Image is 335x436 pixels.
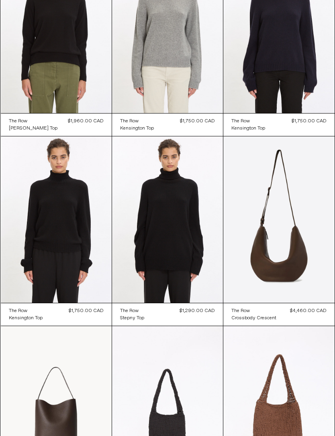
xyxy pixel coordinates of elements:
div: $1,290.00 CAD [180,307,215,314]
div: $1,750.00 CAD [292,118,327,125]
a: Kensington Top [231,125,265,132]
a: Kensington Top [120,125,154,132]
div: The Row [120,118,139,125]
a: The Row [120,118,154,125]
img: The Row Kensington Top in black [1,136,112,302]
div: $1,750.00 CAD [180,118,215,125]
a: The Row [231,307,276,314]
a: The Row [9,118,57,125]
div: $4,460.00 CAD [290,307,327,314]
a: Stepny Top [120,314,144,322]
a: Crossbody Crescent [231,314,276,322]
a: The Row [120,307,144,314]
div: The Row [9,118,27,125]
a: The Row [231,118,265,125]
div: The Row [231,118,250,125]
a: The Row [9,307,43,314]
a: Kensington Top [9,314,43,322]
div: $1,960.00 CAD [68,118,104,125]
div: The Row [9,308,27,314]
div: The Row [120,308,139,314]
div: The Row [231,308,250,314]
img: The Row Crossbody Crescent in dark brown [223,136,334,303]
a: [PERSON_NAME] Top [9,125,57,132]
div: $1,750.00 CAD [69,307,104,314]
img: The Row Stepny Top in black [112,136,223,302]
